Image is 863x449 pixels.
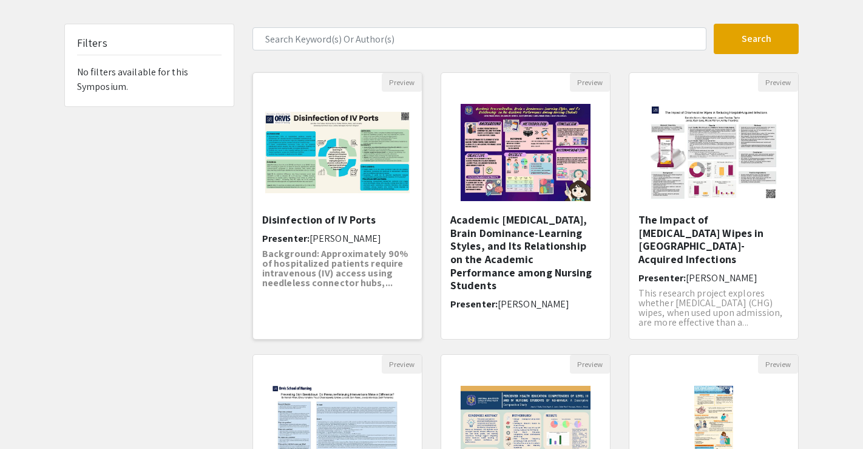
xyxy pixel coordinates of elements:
[382,73,422,92] button: Preview
[638,213,789,266] h5: The Impact of [MEDICAL_DATA] Wipes in [GEOGRAPHIC_DATA]-Acquired Infections​
[498,298,569,310] span: [PERSON_NAME]
[262,213,413,227] h5: Disinfection of IV Ports
[448,92,602,213] img: <p><span style="color: rgb(0, 0, 0);">Academic Procrastination, Brain Dominance-Learning Styles, ...
[9,394,52,440] iframe: Chat
[253,100,422,205] img: <p>Disinfection of IV Ports</p>
[637,92,790,213] img: <p>The Impact of Chlorhexidine Wipes in Reducing Hospital-Acquired Infections​</p>
[570,355,610,374] button: Preview
[252,72,422,340] div: Open Presentation <p>Disinfection of IV Ports</p>
[638,289,789,327] p: This research project explores whether [MEDICAL_DATA] (CHG) wipes, when used upon admission, are ...
[382,355,422,374] button: Preview
[252,27,706,50] input: Search Keyword(s) Or Author(s)
[638,272,789,284] h6: Presenter:
[714,24,799,54] button: Search
[570,73,610,92] button: Preview
[310,232,381,245] span: [PERSON_NAME]
[758,73,798,92] button: Preview
[450,213,601,292] h5: Academic [MEDICAL_DATA], Brain Dominance-Learning Styles, and Its Relationship on the Academic Pe...
[758,355,798,374] button: Preview
[441,72,611,340] div: Open Presentation <p><span style="color: rgb(0, 0, 0);">Academic Procrastination, Brain Dominance...
[65,24,234,106] div: No filters available for this Symposium.
[262,233,413,244] h6: Presenter:
[686,272,757,284] span: [PERSON_NAME]
[262,247,408,289] strong: Background: Approximately 90% of hospitalized patients require intravenous (IV) access using need...
[450,298,601,310] h6: Presenter:
[77,36,107,50] h5: Filters
[629,72,799,340] div: Open Presentation <p>The Impact of Chlorhexidine Wipes in Reducing Hospital-Acquired Infections​</p>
